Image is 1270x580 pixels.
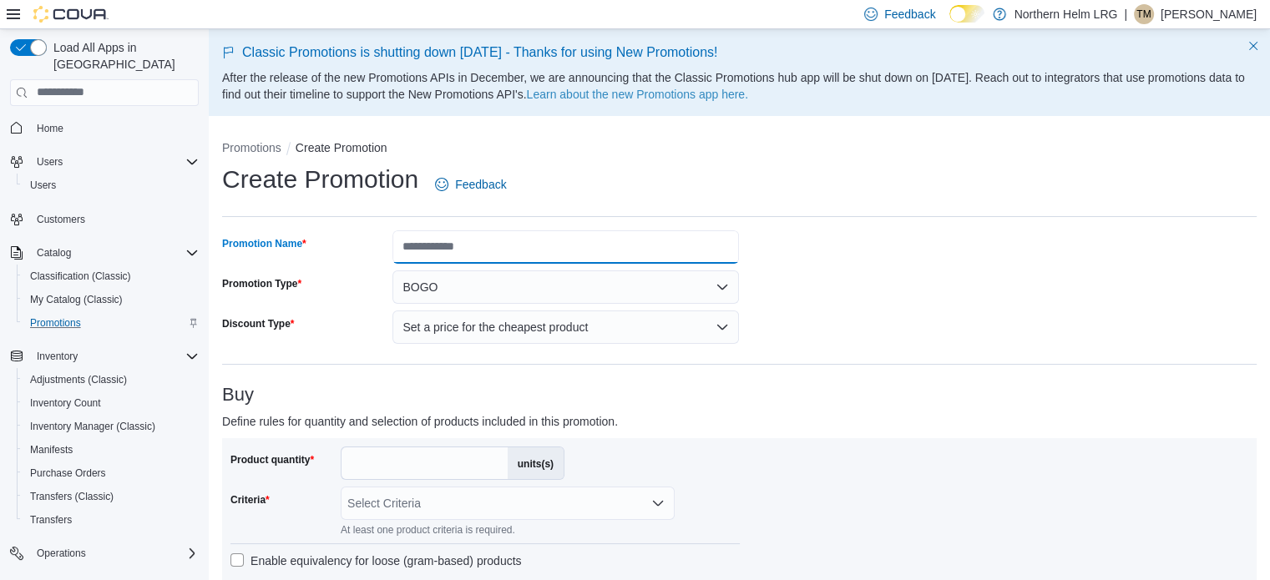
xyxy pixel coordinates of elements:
[30,293,123,306] span: My Catalog (Classic)
[30,243,78,263] button: Catalog
[17,461,205,485] button: Purchase Orders
[23,510,199,530] span: Transfers
[30,179,56,192] span: Users
[30,467,106,480] span: Purchase Orders
[23,290,129,310] a: My Catalog (Classic)
[222,69,1257,103] p: After the release of the new Promotions APIs in December, we are announcing that the Classic Prom...
[23,440,199,460] span: Manifests
[1243,36,1263,56] button: Dismiss this callout
[1124,4,1127,24] p: |
[1136,4,1151,24] span: TM
[884,6,935,23] span: Feedback
[949,5,984,23] input: Dark Mode
[392,270,739,304] button: BOGO
[230,551,522,571] label: Enable equivalency for loose (gram-based) products
[30,346,84,366] button: Inventory
[30,420,155,433] span: Inventory Manager (Classic)
[222,237,306,250] label: Promotion Name
[230,493,270,507] label: Criteria
[222,277,301,290] label: Promotion Type
[3,207,205,231] button: Customers
[37,155,63,169] span: Users
[30,209,199,229] span: Customers
[17,368,205,391] button: Adjustments (Classic)
[23,370,199,390] span: Adjustments (Classic)
[23,313,199,333] span: Promotions
[17,174,205,197] button: Users
[30,316,81,330] span: Promotions
[30,443,73,456] span: Manifests
[37,547,86,560] span: Operations
[47,39,199,73] span: Load All Apps in [GEOGRAPHIC_DATA]
[23,440,79,460] a: Manifests
[30,373,127,386] span: Adjustments (Classic)
[30,270,131,283] span: Classification (Classic)
[17,415,205,438] button: Inventory Manager (Classic)
[30,543,93,563] button: Operations
[30,346,199,366] span: Inventory
[3,116,205,140] button: Home
[30,119,70,139] a: Home
[23,175,199,195] span: Users
[37,122,63,135] span: Home
[23,416,199,436] span: Inventory Manager (Classic)
[17,288,205,311] button: My Catalog (Classic)
[3,542,205,565] button: Operations
[23,290,199,310] span: My Catalog (Classic)
[3,150,205,174] button: Users
[230,453,314,467] label: Product quantity
[527,88,748,101] a: Learn about the new Promotions app here.
[341,520,564,537] div: At least one product criteria is required.
[222,385,1257,405] h3: Buy
[30,243,199,263] span: Catalog
[37,246,71,260] span: Catalog
[23,175,63,195] a: Users
[428,168,513,201] a: Feedback
[23,393,199,413] span: Inventory Count
[222,139,1257,159] nav: An example of EuiBreadcrumbs
[23,266,199,286] span: Classification (Classic)
[1161,4,1257,24] p: [PERSON_NAME]
[3,345,205,368] button: Inventory
[455,176,506,193] span: Feedback
[30,118,199,139] span: Home
[23,266,138,286] a: Classification (Classic)
[30,152,69,172] button: Users
[651,497,665,510] button: Open list of options
[30,513,72,527] span: Transfers
[1014,4,1118,24] p: Northern Helm LRG
[17,265,205,288] button: Classification (Classic)
[17,311,205,335] button: Promotions
[37,213,85,226] span: Customers
[23,463,199,483] span: Purchase Orders
[23,313,88,333] a: Promotions
[1134,4,1154,24] div: Trevor Mackenzie
[222,411,998,431] p: Define rules for quantity and selection of products included in this promotion.
[222,317,294,330] label: Discount Type
[23,510,78,530] a: Transfers
[23,370,134,390] a: Adjustments (Classic)
[222,141,281,154] button: Promotions
[296,141,387,154] button: Create Promotion
[23,487,199,507] span: Transfers (Classic)
[508,447,564,479] label: units(s)
[17,485,205,508] button: Transfers (Classic)
[17,508,205,532] button: Transfers
[30,209,92,229] a: Customers
[30,543,199,563] span: Operations
[17,391,205,415] button: Inventory Count
[392,310,739,344] button: Set a price for the cheapest product
[30,396,101,410] span: Inventory Count
[3,241,205,265] button: Catalog
[23,463,113,483] a: Purchase Orders
[23,393,108,413] a: Inventory Count
[37,350,78,363] span: Inventory
[222,163,418,196] h1: Create Promotion
[23,416,162,436] a: Inventory Manager (Classic)
[30,152,199,172] span: Users
[33,6,109,23] img: Cova
[17,438,205,461] button: Manifests
[222,43,1257,63] p: Classic Promotions is shutting down [DATE] - Thanks for using New Promotions!
[23,487,120,507] a: Transfers (Classic)
[30,490,114,503] span: Transfers (Classic)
